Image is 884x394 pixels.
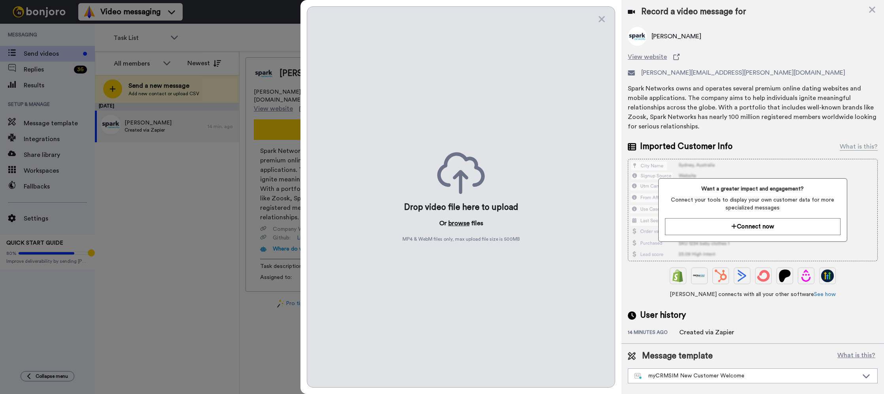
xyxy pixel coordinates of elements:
[640,141,733,153] span: Imported Customer Info
[628,290,878,298] span: [PERSON_NAME] connects with all your other software
[800,270,812,282] img: Drip
[628,329,679,337] div: 14 minutes ago
[840,142,878,151] div: What is this?
[693,270,706,282] img: Ontraport
[736,270,748,282] img: ActiveCampaign
[642,350,713,362] span: Message template
[757,270,770,282] img: ConvertKit
[402,236,520,242] span: MP4 & WebM files only, max upload file size is 500 MB
[778,270,791,282] img: Patreon
[628,84,878,131] div: Spark Networks owns and operates several premium online dating websites and mobile applications. ...
[665,196,841,212] span: Connect your tools to display your own customer data for more specialized messages
[404,202,518,213] div: Drop video file here to upload
[714,270,727,282] img: Hubspot
[640,309,686,321] span: User history
[672,270,684,282] img: Shopify
[641,68,845,77] span: [PERSON_NAME][EMAIL_ADDRESS][PERSON_NAME][DOMAIN_NAME]
[635,372,858,380] div: myCRMSIM New Customer Welcome
[439,219,483,228] p: Or files
[628,52,667,62] span: View website
[635,373,642,379] img: nextgen-template.svg
[821,270,834,282] img: GoHighLevel
[814,292,836,297] a: See how
[628,52,878,62] a: View website
[679,328,734,337] div: Created via Zapier
[665,185,841,193] span: Want a greater impact and engagement?
[835,350,878,362] button: What is this?
[448,219,470,228] button: browse
[665,218,841,235] button: Connect now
